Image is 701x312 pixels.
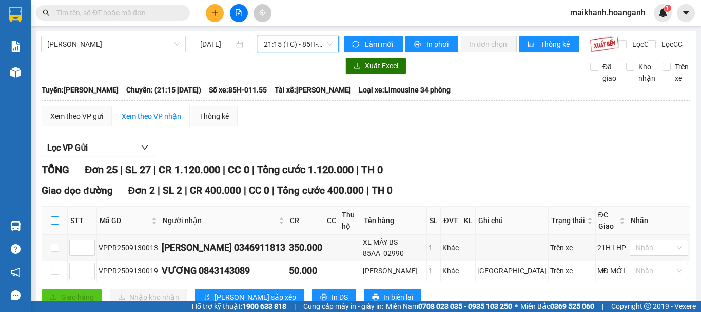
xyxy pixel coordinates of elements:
span: Người nhận [163,215,277,226]
button: syncLàm mới [344,36,403,52]
span: plus [211,9,219,16]
strong: 0708 023 035 - 0935 103 250 [418,302,512,310]
div: 21H LHP [597,242,626,253]
img: warehouse-icon [10,67,21,78]
sup: 1 [664,5,671,12]
span: download [354,62,361,70]
span: message [11,290,21,300]
span: 21:15 (TC) - 85H-011.55 [264,36,333,52]
span: Giao dọc đường [42,185,113,196]
span: bar-chart [528,41,536,49]
div: Xem theo VP nhận [122,111,181,122]
img: logo-vxr [9,7,22,22]
img: icon-new-feature [658,8,668,17]
div: Trên xe [550,265,594,277]
span: | [602,301,603,312]
span: Mã GD [100,215,149,226]
strong: 1900 633 818 [242,302,286,310]
button: downloadNhập kho nhận [110,289,187,305]
div: [PERSON_NAME] 0346911813 [162,241,285,255]
button: printerIn biên lai [364,289,421,305]
span: Loại xe: Limousine 34 phòng [359,84,451,96]
span: Phan Rang - Hồ Chí Minh [47,36,180,52]
span: Tổng cước 400.000 [277,185,364,196]
button: bar-chartThống kê [519,36,579,52]
div: MĐ MỚI [597,265,626,277]
div: Khác [442,265,459,277]
span: TH 0 [372,185,393,196]
span: notification [11,267,21,277]
span: Lọc CC [657,39,684,50]
button: downloadXuất Excel [345,58,406,74]
span: Đơn 25 [85,163,118,176]
span: Miền Bắc [520,301,594,312]
span: Hỗ trợ kỹ thuật: [192,301,286,312]
th: STT [68,207,97,235]
span: | [252,163,255,176]
span: Trên xe [671,61,693,84]
span: [PERSON_NAME] sắp xếp [215,291,296,303]
span: | [223,163,225,176]
div: XE MÁY BS 85AA_02990 [363,236,425,259]
span: down [141,143,149,152]
button: file-add [230,4,248,22]
button: uploadGiao hàng [42,289,102,305]
span: CR 1.120.000 [159,163,220,176]
div: 1 [429,242,439,253]
button: printerIn DS [312,289,356,305]
span: SL 2 [163,185,182,196]
span: CC 0 [249,185,269,196]
span: Lọc CR [628,39,655,50]
span: caret-down [681,8,691,17]
div: VPPR2509130013 [99,242,158,253]
div: 350.000 [289,241,322,255]
span: maikhanh.hoanganh [562,6,654,19]
span: printer [320,293,327,302]
span: Xuất Excel [365,60,398,71]
span: | [185,185,187,196]
span: | [158,185,160,196]
span: TỔNG [42,163,69,176]
span: 1 [666,5,669,12]
button: Lọc VP Gửi [42,140,154,156]
th: KL [461,207,476,235]
img: solution-icon [10,41,21,52]
div: Thống kê [200,111,229,122]
button: plus [206,4,224,22]
span: In DS [332,291,348,303]
span: Đơn 2 [128,185,155,196]
span: ⚪️ [515,304,518,308]
span: Số xe: 85H-011.55 [209,84,267,96]
div: [PERSON_NAME] [363,265,425,277]
td: VPPR2509130013 [97,235,160,261]
div: Xem theo VP gửi [50,111,103,122]
span: Lọc VP Gửi [47,141,88,154]
span: Miền Nam [386,301,512,312]
b: Tuyến: [PERSON_NAME] [42,86,119,94]
div: VƯƠNG 0843143089 [162,264,285,278]
span: question-circle [11,244,21,254]
th: CC [324,207,339,235]
div: VPPR2509130019 [99,265,158,277]
span: Trạng thái [551,215,585,226]
span: | [272,185,275,196]
span: printer [372,293,379,302]
span: copyright [644,303,651,310]
span: Đã giao [598,61,620,84]
img: warehouse-icon [10,221,21,231]
span: file-add [235,9,242,16]
span: | [294,301,296,312]
span: CC 0 [228,163,249,176]
div: Khác [442,242,459,253]
span: In biên lai [383,291,413,303]
button: sort-ascending[PERSON_NAME] sắp xếp [195,289,304,305]
span: Kho nhận [634,61,659,84]
th: CR [287,207,324,235]
strong: 0369 525 060 [550,302,594,310]
span: sync [352,41,361,49]
img: 9k= [590,36,619,52]
div: Trên xe [550,242,594,253]
span: CR 400.000 [190,185,241,196]
div: [GEOGRAPHIC_DATA] [477,265,547,277]
span: SL 27 [125,163,151,176]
